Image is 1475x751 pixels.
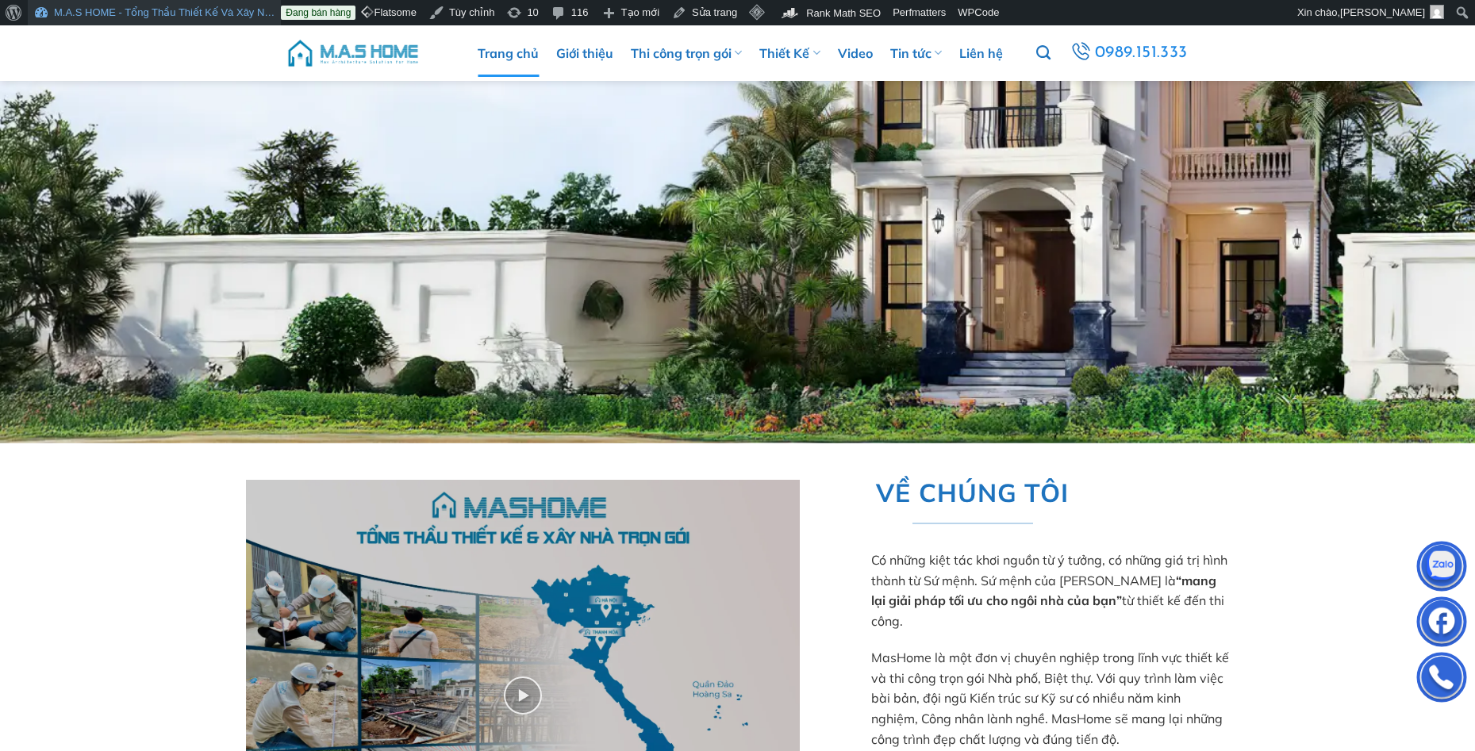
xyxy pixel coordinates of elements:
a: Tin tức [890,29,942,77]
span: Rank Math SEO [806,7,881,19]
p: MasHome là một đơn vị chuyên nghiệp trong lĩnh vực thiết kế và thi công trọn gói Nhà phố, Biệt th... [871,648,1230,749]
strong: “mang lại giải pháp tối ưu cho ngôi nhà của bạn” [871,572,1216,608]
a: Giới thiệu [556,29,613,77]
a: Trang chủ [478,29,539,77]
a: Liên hệ [959,29,1003,77]
img: Zalo [1418,545,1465,592]
span: 0989.151.333 [1093,39,1191,67]
span: [PERSON_NAME] [1340,6,1425,18]
img: M.A.S HOME – Tổng Thầu Thiết Kế Và Xây Nhà Trọn Gói [286,29,421,77]
a: Thi công trọn gói [631,29,742,77]
a: Thiết Kế [759,29,820,77]
a: Đang bán hàng [281,6,355,20]
span: VỀ CHÚNG TÔI [876,473,1070,513]
img: Facebook [1418,600,1465,648]
p: Có những kiệt tác khơi nguồn từ ý tưởng, có những giá trị hình thành từ Sứ mệnh. Sứ mệnh của [PER... [871,550,1230,631]
img: Phone [1418,656,1465,703]
a: Tìm kiếm [1036,36,1051,70]
a: Video [838,29,873,77]
a: 0989.151.333 [1065,38,1193,67]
